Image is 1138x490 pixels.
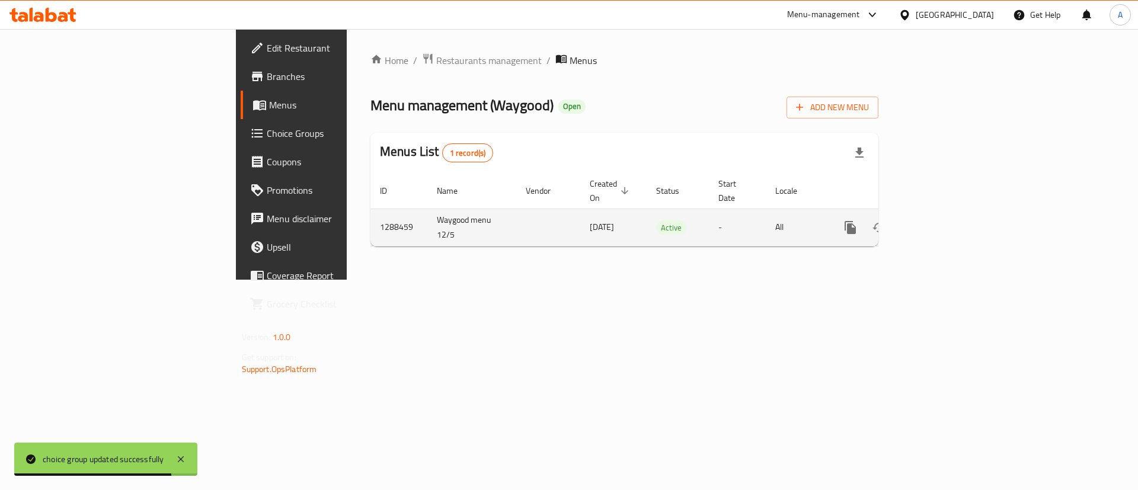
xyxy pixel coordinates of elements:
a: Restaurants management [422,53,542,68]
span: Locale [775,184,813,198]
span: Created On [590,177,632,205]
div: Export file [845,139,874,167]
th: Actions [827,173,960,209]
button: more [836,213,865,242]
span: Grocery Checklist [267,297,417,311]
span: Menu management ( Waygood ) [370,92,554,119]
div: Total records count [442,143,494,162]
span: 1.0.0 [273,329,291,345]
div: Open [558,100,586,114]
span: Add New Menu [796,100,869,115]
span: Version: [242,329,271,345]
span: Vendor [526,184,566,198]
a: Choice Groups [241,119,426,148]
span: Restaurants management [436,53,542,68]
span: A [1118,8,1123,21]
div: Menu-management [787,8,860,22]
span: Upsell [267,240,417,254]
span: Menu disclaimer [267,212,417,226]
a: Edit Restaurant [241,34,426,62]
li: / [546,53,551,68]
a: Coupons [241,148,426,176]
a: Support.OpsPlatform [242,361,317,377]
button: Add New Menu [787,97,878,119]
span: Status [656,184,695,198]
div: Active [656,220,686,235]
span: Start Date [718,177,752,205]
span: Promotions [267,183,417,197]
nav: breadcrumb [370,53,878,68]
span: 1 record(s) [443,148,493,159]
span: Coupons [267,155,417,169]
span: Coverage Report [267,268,417,283]
span: Branches [267,69,417,84]
a: Branches [241,62,426,91]
span: Open [558,101,586,111]
span: Menus [269,98,417,112]
span: Choice Groups [267,126,417,140]
a: Promotions [241,176,426,204]
a: Menu disclaimer [241,204,426,233]
h2: Menus List [380,143,493,162]
div: choice group updated successfully [43,453,164,466]
span: ID [380,184,402,198]
button: Change Status [865,213,893,242]
span: Edit Restaurant [267,41,417,55]
span: Menus [570,53,597,68]
a: Upsell [241,233,426,261]
td: - [709,209,766,246]
a: Coverage Report [241,261,426,290]
a: Menus [241,91,426,119]
div: [GEOGRAPHIC_DATA] [916,8,994,21]
td: Waygood menu 12/5 [427,209,516,246]
span: Active [656,221,686,235]
span: Get support on: [242,350,296,365]
a: Grocery Checklist [241,290,426,318]
span: Name [437,184,473,198]
td: All [766,209,827,246]
span: [DATE] [590,219,614,235]
table: enhanced table [370,173,960,246]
